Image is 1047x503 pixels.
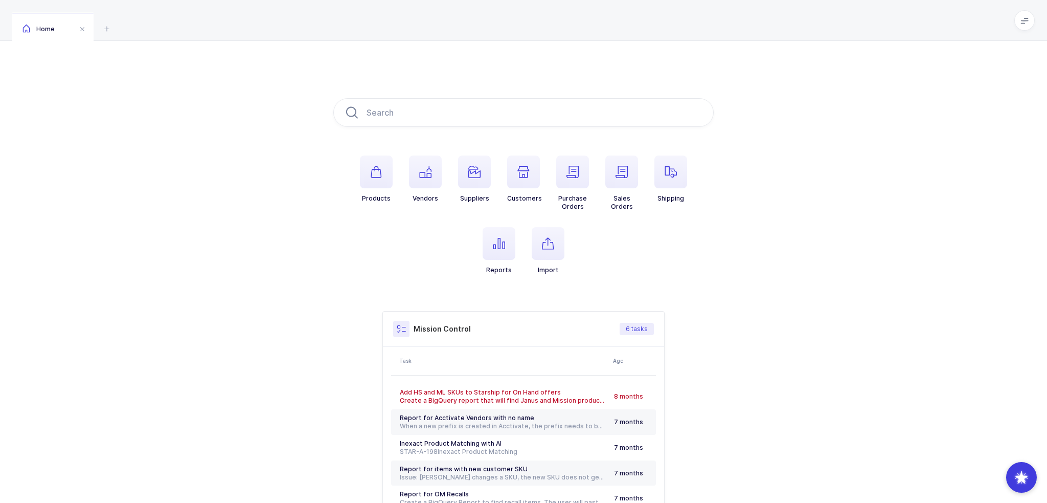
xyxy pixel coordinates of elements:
[409,156,442,203] button: Vendors
[556,156,589,211] button: PurchaseOrders
[22,25,55,33] span: Home
[507,156,542,203] button: Customers
[333,98,714,127] input: Search
[532,227,564,274] button: Import
[458,156,491,203] button: Suppliers
[483,227,515,274] button: Reports
[626,325,648,333] span: 6 tasks
[654,156,687,203] button: Shipping
[605,156,638,211] button: SalesOrders
[414,324,471,334] h3: Mission Control
[360,156,393,203] button: Products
